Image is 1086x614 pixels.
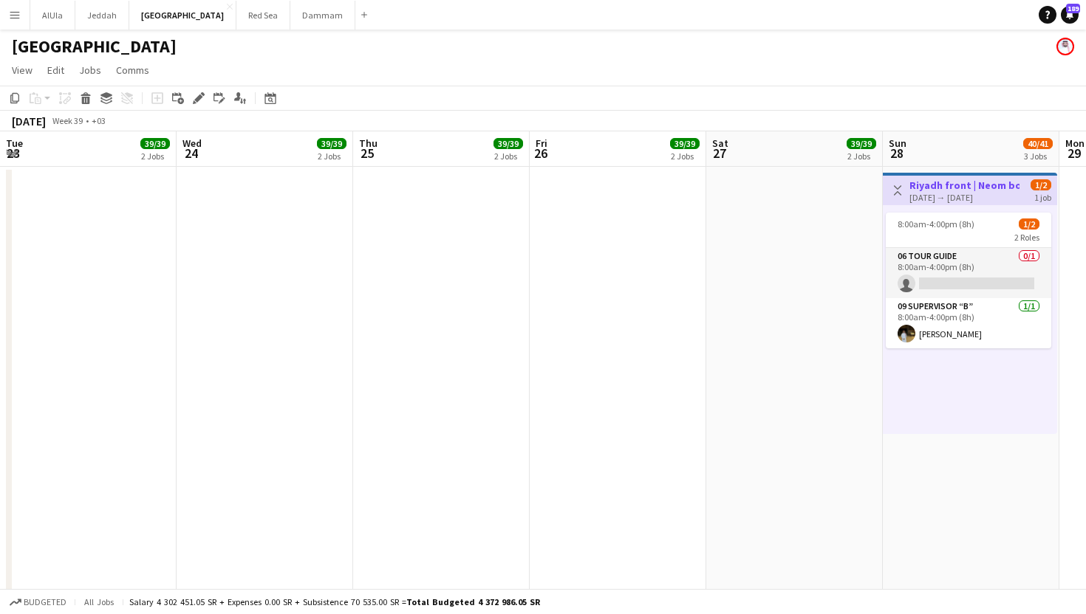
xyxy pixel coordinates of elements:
[41,61,70,80] a: Edit
[12,35,177,58] h1: [GEOGRAPHIC_DATA]
[494,151,522,162] div: 2 Jobs
[140,138,170,149] span: 39/39
[1031,179,1051,190] span: 1/2
[317,138,346,149] span: 39/39
[116,63,149,77] span: Comms
[73,61,107,80] a: Jobs
[129,596,540,607] div: Salary 4 302 451.05 SR + Expenses 0.00 SR + Subsistence 70 535.00 SR =
[290,1,355,30] button: Dammam
[712,137,728,150] span: Sat
[886,248,1051,298] app-card-role: 06 Tour Guide0/18:00am-4:00pm (8h)
[81,596,117,607] span: All jobs
[1023,138,1053,149] span: 40/41
[847,138,876,149] span: 39/39
[1034,190,1051,203] div: 1 job
[47,63,64,77] span: Edit
[75,1,129,30] button: Jeddah
[30,1,75,30] button: AlUla
[886,298,1051,348] app-card-role: 09 SUPERVISOR “B”1/18:00am-4:00pm (8h)[PERSON_NAME]
[670,138,700,149] span: 39/39
[1019,218,1039,230] span: 1/2
[141,151,169,162] div: 2 Jobs
[909,192,1020,203] div: [DATE] → [DATE]
[359,137,378,150] span: Thu
[182,137,202,150] span: Wed
[1063,145,1085,162] span: 29
[1056,38,1074,55] app-user-avatar: Saad AlHarthi
[12,63,33,77] span: View
[180,145,202,162] span: 24
[110,61,155,80] a: Comms
[236,1,290,30] button: Red Sea
[898,218,974,230] span: 8:00am-4:00pm (8h)
[1066,4,1080,13] span: 189
[6,137,23,150] span: Tue
[7,594,69,610] button: Budgeted
[494,138,523,149] span: 39/39
[533,145,547,162] span: 26
[887,145,906,162] span: 28
[847,151,875,162] div: 2 Jobs
[357,145,378,162] span: 25
[12,114,46,128] div: [DATE]
[710,145,728,162] span: 27
[406,596,540,607] span: Total Budgeted 4 372 986.05 SR
[318,151,346,162] div: 2 Jobs
[49,115,86,126] span: Week 39
[1061,6,1079,24] a: 189
[92,115,106,126] div: +03
[909,179,1020,192] h3: Riyadh front | Neom booth
[671,151,699,162] div: 2 Jobs
[24,597,66,607] span: Budgeted
[536,137,547,150] span: Fri
[1024,151,1052,162] div: 3 Jobs
[1014,232,1039,243] span: 2 Roles
[4,145,23,162] span: 23
[6,61,38,80] a: View
[889,137,906,150] span: Sun
[886,213,1051,348] app-job-card: 8:00am-4:00pm (8h)1/22 Roles06 Tour Guide0/18:00am-4:00pm (8h) 09 SUPERVISOR “B”1/18:00am-4:00pm ...
[79,63,101,77] span: Jobs
[129,1,236,30] button: [GEOGRAPHIC_DATA]
[1065,137,1085,150] span: Mon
